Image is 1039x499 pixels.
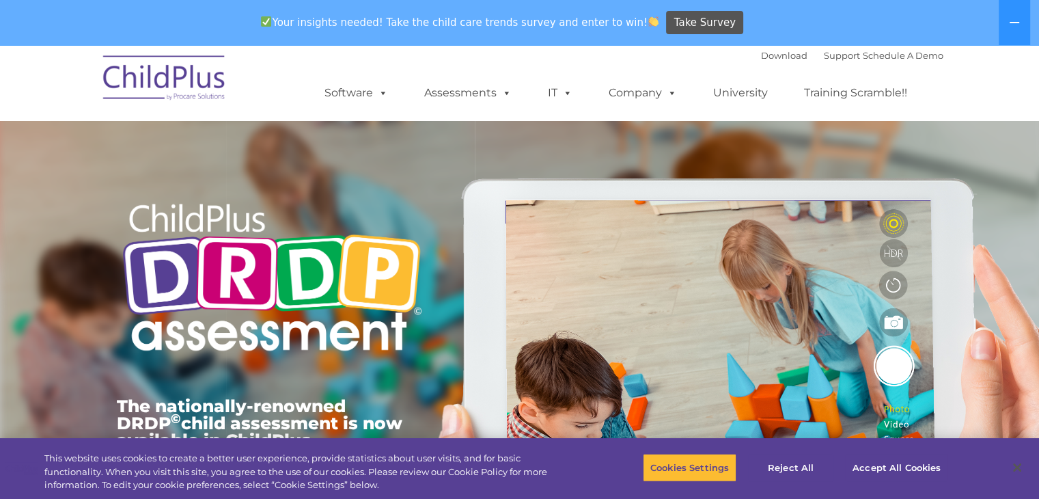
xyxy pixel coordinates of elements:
[534,79,586,107] a: IT
[699,79,781,107] a: University
[1002,453,1032,483] button: Close
[790,79,921,107] a: Training Scramble!!
[44,452,572,492] div: This website uses cookies to create a better user experience, provide statistics about user visit...
[311,79,402,107] a: Software
[411,79,525,107] a: Assessments
[261,16,271,27] img: ✅
[863,50,943,61] a: Schedule A Demo
[761,50,807,61] a: Download
[117,396,402,450] span: The nationally-renowned DRDP child assessment is now available in ChildPlus.
[824,50,860,61] a: Support
[761,50,943,61] font: |
[648,16,659,27] img: 👏
[643,453,736,482] button: Cookies Settings
[171,411,181,427] sup: ©
[666,11,743,35] a: Take Survey
[117,185,427,374] img: Copyright - DRDP Logo Light
[674,11,736,35] span: Take Survey
[96,46,233,114] img: ChildPlus by Procare Solutions
[845,453,948,482] button: Accept All Cookies
[595,79,691,107] a: Company
[255,9,665,36] span: Your insights needed! Take the child care trends survey and enter to win!
[748,453,833,482] button: Reject All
